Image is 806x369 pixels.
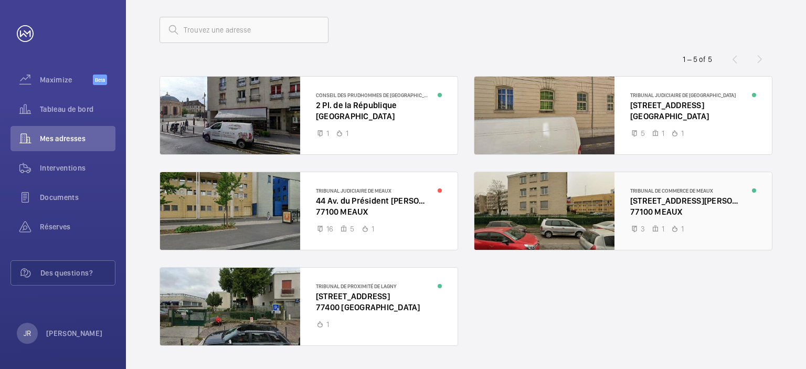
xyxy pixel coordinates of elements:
[160,17,328,43] input: Trouvez une adresse
[40,133,115,144] span: Mes adresses
[93,75,107,85] span: Beta
[40,163,115,173] span: Interventions
[40,222,115,232] span: Réserves
[40,192,115,203] span: Documents
[24,328,31,339] p: JR
[40,104,115,114] span: Tableau de bord
[46,328,103,339] p: [PERSON_NAME]
[683,54,712,65] div: 1 – 5 of 5
[40,268,115,278] span: Des questions?
[40,75,93,85] span: Maximize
